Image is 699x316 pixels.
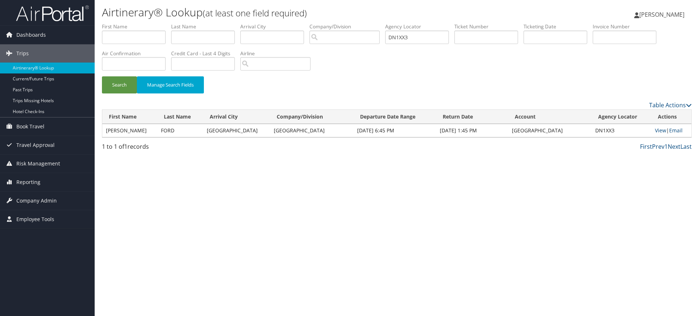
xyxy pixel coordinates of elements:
th: Departure Date Range: activate to sort column ascending [354,110,436,124]
div: 1 to 1 of records [102,142,241,155]
td: [GEOGRAPHIC_DATA] [270,124,354,137]
td: [GEOGRAPHIC_DATA] [508,124,592,137]
label: Credit Card - Last 4 Digits [171,50,240,57]
span: [PERSON_NAME] [639,11,684,19]
label: Ticketing Date [524,23,593,30]
small: (at least one field required) [203,7,307,19]
a: Last [680,143,692,151]
a: 1 [664,143,668,151]
label: First Name [102,23,171,30]
span: Risk Management [16,155,60,173]
span: Reporting [16,173,40,191]
a: Table Actions [649,101,692,109]
span: Book Travel [16,117,44,136]
label: Company/Division [309,23,385,30]
th: Return Date: activate to sort column ascending [436,110,508,124]
a: First [640,143,652,151]
label: Arrival City [240,23,309,30]
span: Company Admin [16,192,57,210]
label: Air Confirmation [102,50,171,57]
th: Arrival City: activate to sort column ascending [203,110,270,124]
th: Agency Locator: activate to sort column ascending [592,110,651,124]
td: [DATE] 6:45 PM [354,124,436,137]
label: Ticket Number [454,23,524,30]
span: Trips [16,44,29,63]
a: Email [669,127,683,134]
td: | [651,124,691,137]
td: [GEOGRAPHIC_DATA] [203,124,270,137]
span: Dashboards [16,26,46,44]
a: Prev [652,143,664,151]
th: Actions [651,110,691,124]
span: Employee Tools [16,210,54,228]
img: airportal-logo.png [16,5,89,22]
label: Last Name [171,23,240,30]
td: [DATE] 1:45 PM [436,124,508,137]
th: Account: activate to sort column ascending [508,110,592,124]
span: 1 [124,143,127,151]
span: Travel Approval [16,136,55,154]
td: [PERSON_NAME] [102,124,157,137]
h1: Airtinerary® Lookup [102,5,495,20]
label: Agency Locator [385,23,454,30]
button: Search [102,76,137,93]
td: DN1XX3 [592,124,651,137]
td: FORD [157,124,203,137]
label: Airline [240,50,316,57]
label: Invoice Number [593,23,662,30]
a: Next [668,143,680,151]
button: Manage Search Fields [137,76,204,93]
a: [PERSON_NAME] [634,4,692,25]
a: View [655,127,666,134]
th: First Name: activate to sort column ascending [102,110,157,124]
th: Last Name: activate to sort column ascending [157,110,203,124]
th: Company/Division [270,110,354,124]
